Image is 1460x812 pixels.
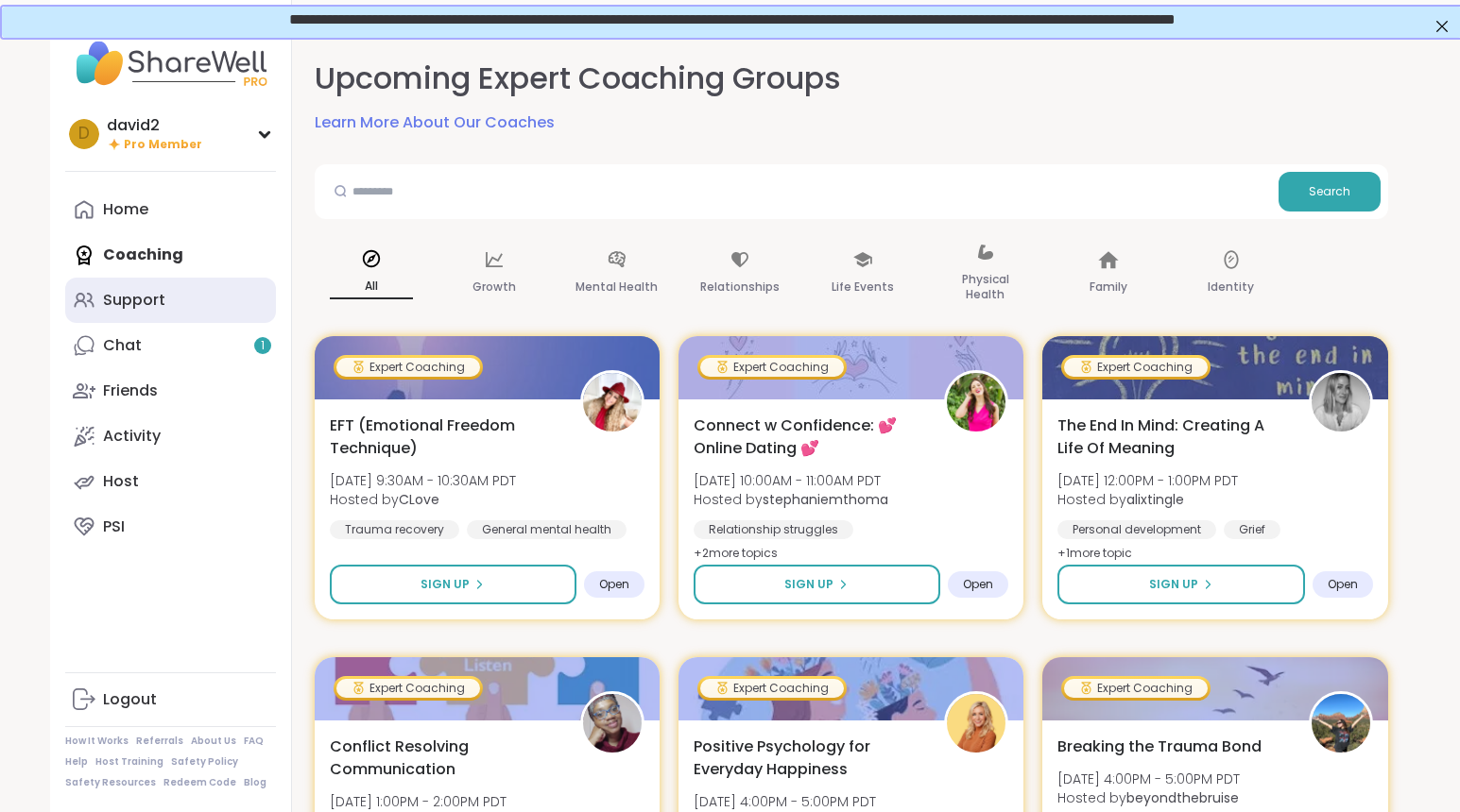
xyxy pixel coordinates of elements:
[244,735,264,748] a: FAQ
[575,276,658,298] p: Mental Health
[191,735,236,748] a: About Us
[103,471,139,492] div: Host
[1057,520,1216,539] div: Personal development
[694,792,876,811] span: [DATE] 4:00PM - 5:00PM PDT
[1312,373,1370,431] img: alixtingle
[330,520,459,539] div: Trauma recovery
[1057,414,1287,460] span: The End In Mind: Creating A Life Of Meaning
[330,736,559,781] span: Conflict Resolving Communication
[694,736,923,781] span: Positive Psychology for Everyday Happiness
[1328,577,1358,592] span: Open
[1309,183,1350,200] span: Search
[65,504,276,550] a: PSI
[330,275,413,299] p: All
[171,755,238,769] a: Safety Policy
[694,565,940,604] button: Sign Up
[103,426,161,447] div: Activity
[65,755,88,769] a: Help
[1208,276,1254,298] p: Identity
[78,122,90,146] span: d
[1126,788,1239,807] b: beyondthebruise
[103,199,148,220] div: Home
[330,471,516,490] span: [DATE] 9:30AM - 10:30AM PDT
[583,694,642,753] img: Mpumi
[65,414,276,459] a: Activity
[467,520,627,539] div: General mental health
[315,58,841,100] h2: Upcoming Expert Coaching Groups
[65,459,276,504] a: Host
[315,111,555,134] a: Learn More About Our Coaches
[1057,490,1238,509] span: Hosted by
[700,358,844,377] div: Expert Coaching
[763,490,888,509] b: stephaniemthoma
[700,679,844,698] div: Expert Coaching
[1090,276,1127,298] p: Family
[330,490,516,509] span: Hosted by
[103,335,142,356] div: Chat
[1064,358,1208,377] div: Expert Coaching
[65,323,276,368] a: Chat1
[700,276,780,298] p: Relationships
[65,368,276,414] a: Friends
[330,792,507,811] span: [DATE] 1:00PM - 2:00PM PDT
[784,576,833,593] span: Sign Up
[421,576,470,593] span: Sign Up
[65,677,276,722] a: Logout
[1057,565,1304,604] button: Sign Up
[694,414,923,460] span: Connect w Confidence: 💕 Online Dating 💕
[261,338,265,354] span: 1
[694,520,853,539] div: Relationship struggles
[107,115,202,136] div: david2
[65,278,276,323] a: Support
[1057,471,1238,490] span: [DATE] 12:00PM - 1:00PM PDT
[163,776,236,789] a: Redeem Code
[1057,788,1240,807] span: Hosted by
[95,755,163,769] a: Host Training
[1312,694,1370,753] img: beyondthebruise
[472,276,516,298] p: Growth
[330,414,559,460] span: EFT (Emotional Freedom Technique)
[65,776,156,789] a: Safety Resources
[832,276,894,298] p: Life Events
[1057,770,1240,788] span: [DATE] 4:00PM - 5:00PM PDT
[944,268,1027,306] p: Physical Health
[336,358,480,377] div: Expert Coaching
[583,373,642,431] img: CLove
[1149,576,1198,593] span: Sign Up
[65,30,276,96] img: ShareWell Nav Logo
[1224,520,1280,539] div: Grief
[399,490,439,509] b: CLove
[963,577,993,592] span: Open
[136,735,183,748] a: Referrals
[103,689,157,710] div: Logout
[103,381,158,401] div: Friends
[1064,679,1208,698] div: Expert Coaching
[947,373,1005,431] img: stephaniemthoma
[694,471,888,490] span: [DATE] 10:00AM - 11:00AM PDT
[694,490,888,509] span: Hosted by
[65,735,129,748] a: How It Works
[65,187,276,232] a: Home
[330,565,576,604] button: Sign Up
[599,577,629,592] span: Open
[1057,736,1262,758] span: Breaking the Trauma Bond
[124,137,202,153] span: Pro Member
[103,290,165,311] div: Support
[336,679,480,698] div: Expert Coaching
[1126,490,1184,509] b: alixtingle
[947,694,1005,753] img: draymee
[103,516,125,537] div: PSI
[1279,172,1381,211] button: Search
[244,776,266,789] a: Blog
